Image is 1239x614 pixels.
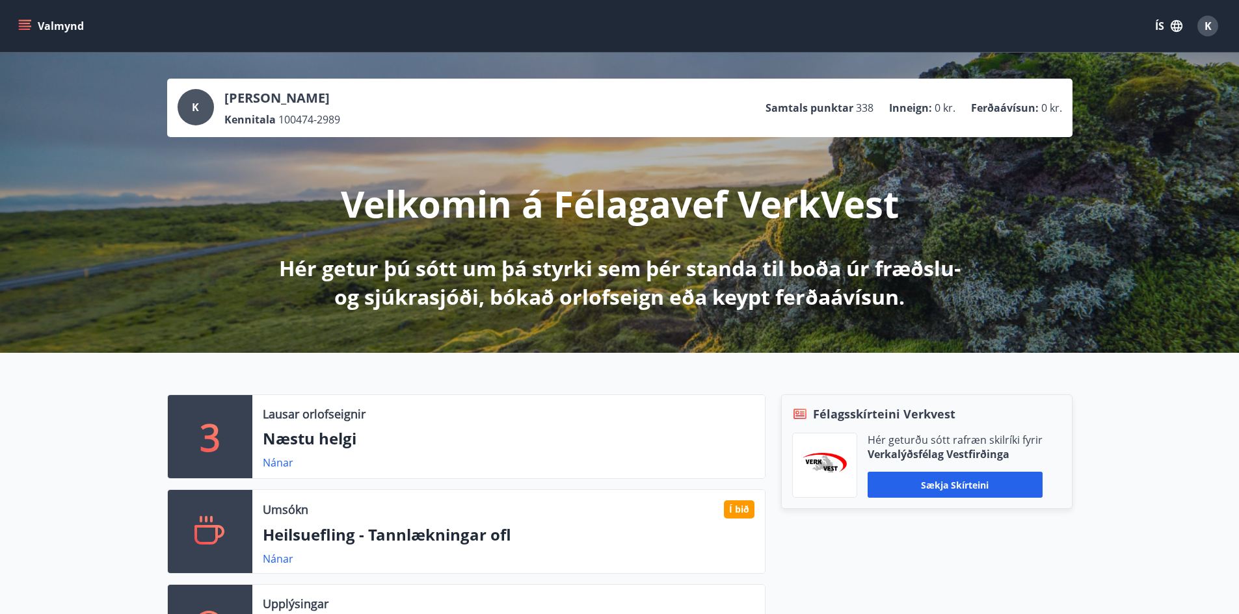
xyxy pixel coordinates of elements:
p: [PERSON_NAME] [224,89,340,107]
span: 100474-2989 [278,112,340,127]
a: Nánar [263,552,293,566]
span: 338 [856,101,873,115]
button: menu [16,14,89,38]
button: ÍS [1148,14,1190,38]
p: Inneign : [889,101,932,115]
p: Heilsuefling - Tannlækningar ofl [263,524,754,546]
p: Hér geturðu sótt rafræn skilríki fyrir [868,433,1043,447]
p: Upplýsingar [263,595,328,612]
p: Kennitala [224,112,276,127]
p: Umsókn [263,501,308,518]
span: Félagsskírteini Verkvest [813,405,955,422]
a: Nánar [263,455,293,470]
p: Lausar orlofseignir [263,405,366,422]
p: Samtals punktar [766,101,853,115]
p: 3 [200,412,220,461]
button: Sækja skírteini [868,472,1043,498]
span: 0 kr. [1041,101,1062,115]
p: Næstu helgi [263,428,754,450]
p: Velkomin á Félagavef VerkVest [341,179,899,228]
button: K [1192,10,1223,42]
span: K [192,100,199,114]
p: Ferðaávísun : [971,101,1039,115]
p: Hér getur þú sótt um þá styrki sem þér standa til boða úr fræðslu- og sjúkrasjóði, bókað orlofsei... [276,254,963,311]
p: Verkalýðsfélag Vestfirðinga [868,447,1043,461]
span: K [1205,19,1212,33]
div: Í bið [724,500,754,518]
span: 0 kr. [935,101,955,115]
img: jihgzMk4dcgjRAW2aMgpbAqQEG7LZi0j9dOLAUvz.png [803,453,847,478]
